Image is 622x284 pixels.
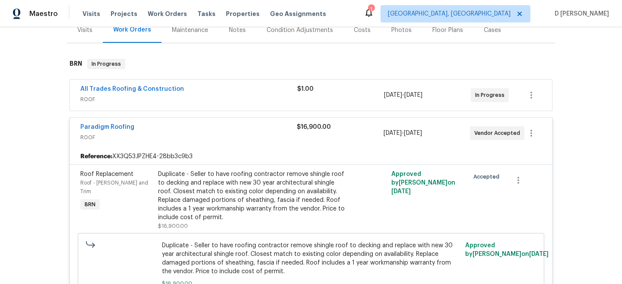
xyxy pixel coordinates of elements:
span: Projects [111,10,137,18]
span: [DATE] [404,92,422,98]
span: Duplicate - Seller to have roofing contractor remove shingle roof to decking and replace with new... [162,241,460,276]
span: Geo Assignments [270,10,326,18]
span: Approved by [PERSON_NAME] on [391,171,455,195]
span: $16,900.00 [297,124,331,130]
div: Cases [484,26,501,35]
span: [DATE] [529,251,549,257]
div: Duplicate - Seller to have roofing contractor remove shingle roof to decking and replace with new... [158,170,347,222]
span: Maestro [29,10,58,18]
span: [DATE] [404,130,422,136]
span: Vendor Accepted [474,129,524,137]
span: Visits [83,10,100,18]
a: Paradigm Roofing [80,124,134,130]
span: ROOF [80,133,297,142]
span: ROOF [80,95,297,104]
div: Visits [77,26,92,35]
div: Maintenance [172,26,208,35]
span: Approved by [PERSON_NAME] on [465,243,549,257]
div: 1 [368,5,374,14]
span: [DATE] [384,130,402,136]
div: Costs [354,26,371,35]
span: Roof - [PERSON_NAME] and Trim [80,180,148,194]
h6: BRN [70,59,82,69]
span: Accepted [473,172,503,181]
div: Condition Adjustments [267,26,333,35]
b: Reference: [80,152,112,161]
div: Floor Plans [432,26,463,35]
span: [DATE] [391,188,411,195]
span: Tasks [197,11,216,17]
div: XX3Q53JPZHE4-28bb3c9b3 [70,149,552,164]
div: BRN In Progress [67,50,555,78]
span: In Progress [88,60,124,68]
span: [GEOGRAPHIC_DATA], [GEOGRAPHIC_DATA] [388,10,511,18]
span: $1.00 [297,86,314,92]
span: Roof Replacement [80,171,133,177]
span: [DATE] [384,92,402,98]
span: $16,900.00 [158,223,188,229]
span: Work Orders [148,10,187,18]
span: D [PERSON_NAME] [551,10,609,18]
span: BRN [81,200,99,209]
div: Work Orders [113,26,151,34]
a: All Trades Roofing & Construction [80,86,184,92]
span: - [384,91,422,99]
span: Properties [226,10,260,18]
div: Notes [229,26,246,35]
div: Photos [391,26,412,35]
span: In Progress [475,91,508,99]
span: - [384,129,422,137]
